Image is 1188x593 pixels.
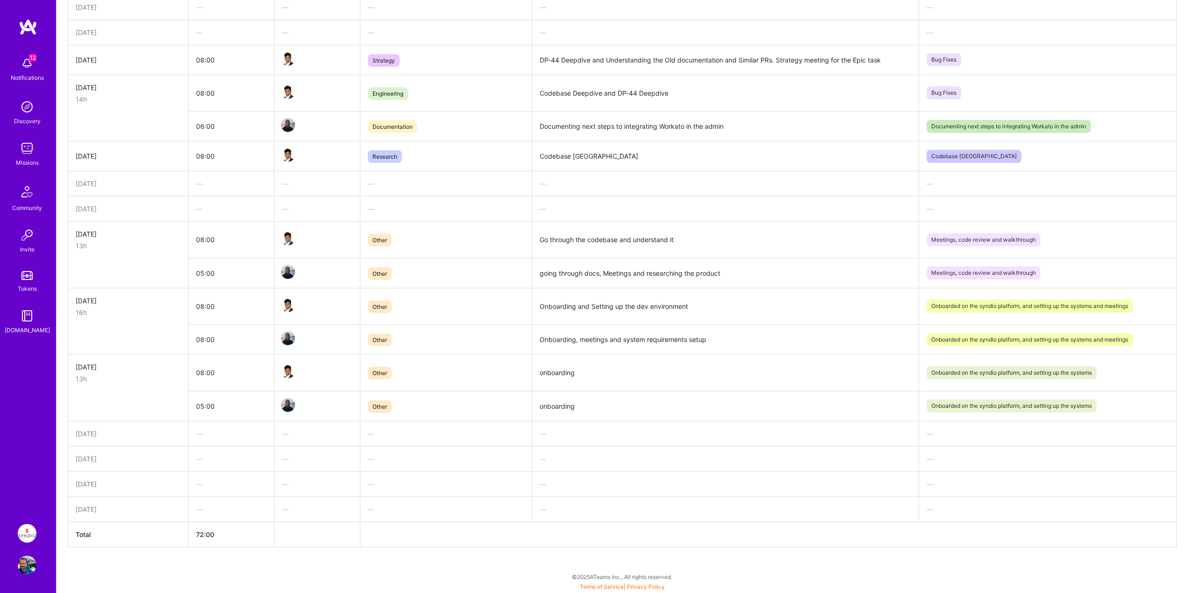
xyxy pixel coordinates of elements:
span: Other [368,334,392,346]
div: [DOMAIN_NAME] [5,325,50,335]
span: Strategy [368,54,400,67]
td: Codebase Deepdive and DP-44 Deepdive [532,75,919,112]
div: 16h [76,307,181,317]
span: Codebase [GEOGRAPHIC_DATA] [927,150,1021,163]
div: — [540,479,911,489]
td: 08:00 [188,75,274,112]
div: — [282,28,352,37]
div: — [927,504,1169,514]
div: 13h [76,241,181,251]
div: [DATE] [76,28,181,37]
img: User Avatar [18,556,36,574]
img: Team Member Avatar [281,85,295,99]
a: Terms of Service [580,583,624,590]
img: Team Member Avatar [281,298,295,312]
a: Team Member Avatar [282,397,294,413]
div: — [196,2,267,12]
span: Meetings, code review and walkthrough [927,266,1040,279]
td: 06:00 [188,112,274,141]
img: Invite [18,226,36,244]
div: — [196,28,267,37]
span: 12 [29,54,36,62]
div: — [540,204,911,214]
div: — [368,479,524,489]
span: Other [368,367,392,379]
div: — [540,28,911,37]
img: teamwork [18,139,36,158]
span: Documentation [368,120,417,133]
div: — [927,28,1169,37]
div: [DATE] [76,362,181,372]
img: Community [16,181,38,203]
div: — [927,429,1169,439]
td: 05:00 [188,258,274,288]
span: Onboarded on the syndio platform, and setting up the systems [927,366,1097,379]
td: 08:00 [188,222,274,258]
a: Team Member Avatar [282,117,294,133]
div: [DATE] [76,151,181,161]
img: discovery [18,98,36,116]
div: — [368,2,524,12]
div: — [368,504,524,514]
div: [DATE] [76,454,181,464]
div: [DATE] [76,504,181,514]
td: Go through the codebase and understand it [532,222,919,258]
div: [DATE] [76,479,181,489]
td: 08:00 [188,355,274,391]
div: — [282,429,352,439]
span: Other [368,234,392,246]
td: 08:00 [188,45,274,75]
div: — [196,179,267,188]
td: Codebase [GEOGRAPHIC_DATA] [532,141,919,171]
div: [DATE] [76,429,181,439]
div: [DATE] [76,2,181,12]
img: Team Member Avatar [281,331,295,345]
div: — [282,2,352,12]
span: Bug Fixes [927,53,961,66]
div: — [196,204,267,214]
div: — [540,454,911,464]
div: Tokens [18,284,37,293]
div: 13h [76,374,181,384]
span: Other [368,400,392,413]
div: — [196,429,267,439]
div: [DATE] [76,229,181,239]
a: Team Member Avatar [282,51,294,67]
span: Bug Fixes [927,86,961,99]
td: 08:00 [188,325,274,355]
td: Documenting next steps to integrating Workato in the admin [532,112,919,141]
img: logo [19,19,37,35]
span: Documenting next steps to integrating Workato in the admin [927,120,1091,133]
td: 08:00 [188,141,274,171]
div: Missions [16,158,39,167]
a: Team Member Avatar [282,363,294,379]
div: [DATE] [76,296,181,306]
div: — [540,179,911,188]
div: — [927,179,1169,188]
img: Team Member Avatar [281,231,295,245]
img: Team Member Avatar [281,148,295,162]
div: — [282,454,352,464]
a: User Avatar [15,556,39,574]
img: bell [18,54,36,73]
div: — [196,454,267,464]
div: — [282,504,352,514]
div: — [927,454,1169,464]
div: — [282,479,352,489]
img: Team Member Avatar [281,118,295,132]
div: Notifications [11,73,44,83]
div: [DATE] [76,204,181,214]
div: — [368,454,524,464]
td: Onboarding, meetings and system requirements setup [532,325,919,355]
th: Total [68,522,189,547]
a: Team Member Avatar [282,147,294,163]
div: — [540,504,911,514]
span: Other [368,300,392,313]
td: 05:00 [188,391,274,421]
div: [DATE] [76,55,181,65]
div: Discovery [14,116,41,126]
span: Onboarded on the syndio platform, and setting up the systems [927,399,1097,412]
a: Team Member Avatar [282,230,294,246]
div: — [368,28,524,37]
span: Engineering [368,87,408,100]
